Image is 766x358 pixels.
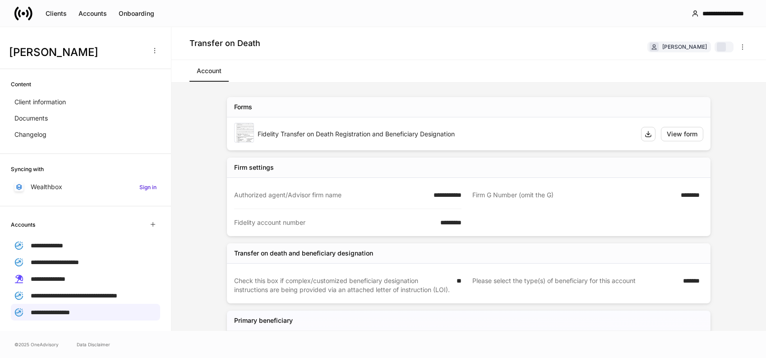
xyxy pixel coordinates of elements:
a: Client information [11,94,160,110]
div: [PERSON_NAME] [662,42,707,51]
span: © 2025 OneAdvisory [14,341,59,348]
p: Documents [14,114,48,123]
button: Onboarding [113,6,160,21]
a: Account [189,60,229,82]
p: Client information [14,98,66,107]
button: Clients [40,6,73,21]
div: Accounts [78,9,107,18]
div: Onboarding [119,9,154,18]
div: Fidelity account number [234,218,435,227]
div: Please select the type(s) of beneficiary for this account [472,276,678,294]
h5: Primary beneficiary [234,316,293,325]
h4: Transfer on Death [189,38,260,49]
a: Documents [11,110,160,126]
h6: Content [11,80,31,88]
a: Changelog [11,126,160,143]
div: Clients [46,9,67,18]
div: Firm G Number (omit the G) [472,191,675,200]
button: Accounts [73,6,113,21]
h6: Accounts [11,220,35,229]
h3: [PERSON_NAME] [9,45,144,60]
p: Wealthbox [31,182,62,191]
div: Firm settings [234,163,274,172]
h6: Syncing with [11,165,44,173]
p: Changelog [14,130,46,139]
div: Authorized agent/Advisor firm name [234,191,428,200]
a: Data Disclaimer [77,341,110,348]
button: View form [661,127,703,141]
a: WealthboxSign in [11,179,160,195]
div: Fidelity Transfer on Death Registration and Beneficiary Designation [258,130,634,139]
div: View form [667,130,697,139]
div: Transfer on death and beneficiary designation [234,249,373,258]
div: Check this box if complex/customized beneficiary designation instructions are being provided via ... [234,276,451,294]
div: Forms [234,102,252,112]
h6: Sign in [139,183,157,191]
